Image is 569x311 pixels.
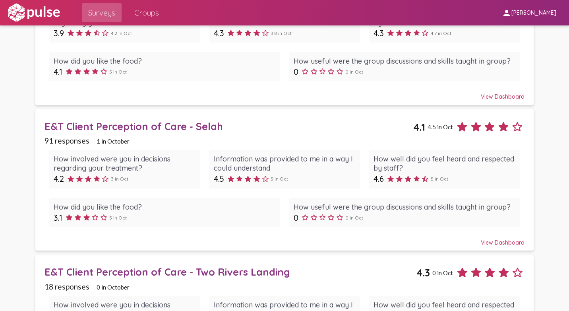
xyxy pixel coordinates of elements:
span: 4.3 [416,266,430,279]
span: 4.5 in Oct [428,123,453,130]
span: 5 in Oct [431,176,448,182]
span: 4.3 [214,28,224,38]
span: 4.5 [214,174,224,184]
button: [PERSON_NAME] [495,5,563,20]
div: How did you like the food? [54,202,275,212]
span: 4.1 [413,121,425,133]
span: [PERSON_NAME] [511,10,556,17]
span: Surveys [88,6,115,20]
a: Surveys [82,3,122,22]
span: 0 [294,67,298,77]
div: E&T Client Perception of Care - Two Rivers Landing [45,266,416,278]
span: 3 in Oct [111,176,128,182]
span: 3.1 [54,213,62,223]
div: View Dashboard [45,86,524,100]
span: 0 in Oct [345,69,363,75]
div: Information was provided to me in a way I could understand [214,154,355,173]
span: 1 in October [97,138,130,145]
div: View Dashboard [45,232,524,246]
div: How useful were the group discussions and skills taught in group? [294,202,515,212]
span: 5 in Oct [109,69,127,75]
span: 0 in October [97,284,130,291]
span: 4.2 in Oct [111,30,132,36]
a: Groups [128,3,165,22]
span: 5 in Oct [109,215,127,221]
span: 4.1 [54,67,62,77]
span: Groups [134,6,159,20]
div: E&T Client Perception of Care - Selah [45,120,413,132]
a: E&T Client Perception of Care - Selah4.14.5 in Oct91 responses1 in OctoberHow involved were you i... [35,109,534,251]
div: How involved were you in decisions regarding your treatment? [54,154,195,173]
mat-icon: person [502,8,511,18]
span: 4.7 in Oct [431,30,451,36]
img: white-logo.svg [6,3,61,23]
span: 3.8 in Oct [271,30,292,36]
span: 0 in Oct [345,215,363,221]
span: 4.6 [374,174,384,184]
span: 91 responses [45,136,89,145]
div: How useful were the group discussions and skills taught in group? [294,56,515,66]
span: 3.9 [54,28,64,38]
span: 0 [294,213,298,223]
span: 18 responses [45,282,89,291]
div: How did you like the food? [54,56,275,66]
span: 0 in Oct [432,269,453,276]
span: 5 in Oct [271,176,288,182]
span: 4.3 [374,28,384,38]
span: 4.2 [54,174,64,184]
div: How well did you feel heard and respected by staff? [374,154,515,173]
